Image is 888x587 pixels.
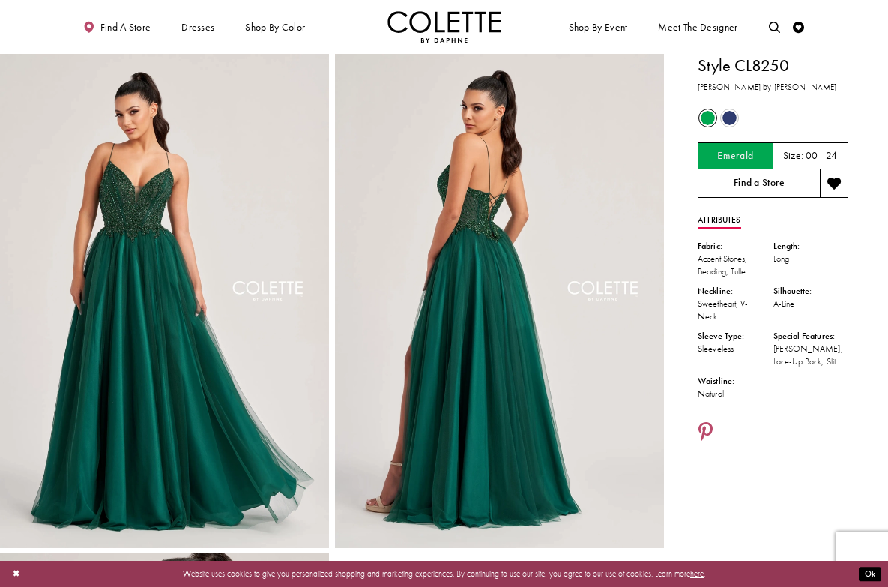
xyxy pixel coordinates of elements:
div: Natural [698,388,773,400]
h5: 00 - 24 [806,151,838,162]
a: Check Wishlist [791,11,808,43]
div: Product color controls state depends on size chosen [698,107,848,129]
div: Silhouette: [773,285,848,298]
h3: [PERSON_NAME] by [PERSON_NAME] [698,81,848,94]
div: [PERSON_NAME], Lace-Up Back, Slit [773,343,848,367]
div: Sleeve Type: [698,330,773,343]
span: Shop by color [243,11,308,43]
a: Share using Pinterest - Opens in new tab [698,422,713,444]
img: Style CL8250 Colette by Daphne #2 default Emerald backface vertical picture [335,54,664,548]
h5: Chosen color [717,151,753,162]
div: Neckline: [698,285,773,298]
span: Dresses [181,22,214,33]
a: Visit Home Page [387,11,501,43]
a: Full size Style CL8250 Colette by Daphne #2 default Emerald backface vertical picture [335,54,664,548]
div: Sleeveless [698,343,773,355]
div: Sweetheart, V-Neck [698,298,773,322]
a: Find a store [81,11,154,43]
div: Waistline: [698,375,773,388]
button: Submit Dialog [859,567,881,581]
span: Shop by color [245,22,305,33]
span: Meet the designer [658,22,737,33]
span: Size: [783,150,803,163]
div: Navy Blue [719,108,740,128]
a: here [690,568,704,579]
div: Long [773,253,848,265]
div: Fabric: [698,240,773,253]
button: Add to wishlist [820,169,848,198]
span: Shop By Event [566,11,630,43]
div: A-Line [773,298,848,310]
span: Find a store [100,22,151,33]
a: Find a Store [698,169,820,198]
button: Close Dialog [7,564,25,584]
span: Dresses [178,11,217,43]
img: Colette by Daphne [387,11,501,43]
div: Emerald [698,108,718,128]
a: Attributes [698,212,740,229]
h1: Style CL8250 [698,54,848,78]
a: Toggle search [766,11,783,43]
div: Special Features: [773,330,848,343]
span: Shop By Event [569,22,628,33]
div: Accent Stones, Beading, Tulle [698,253,773,277]
div: Length: [773,240,848,253]
a: Meet the designer [656,11,741,43]
p: Website uses cookies to give you personalized shopping and marketing experiences. By continuing t... [82,566,806,581]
